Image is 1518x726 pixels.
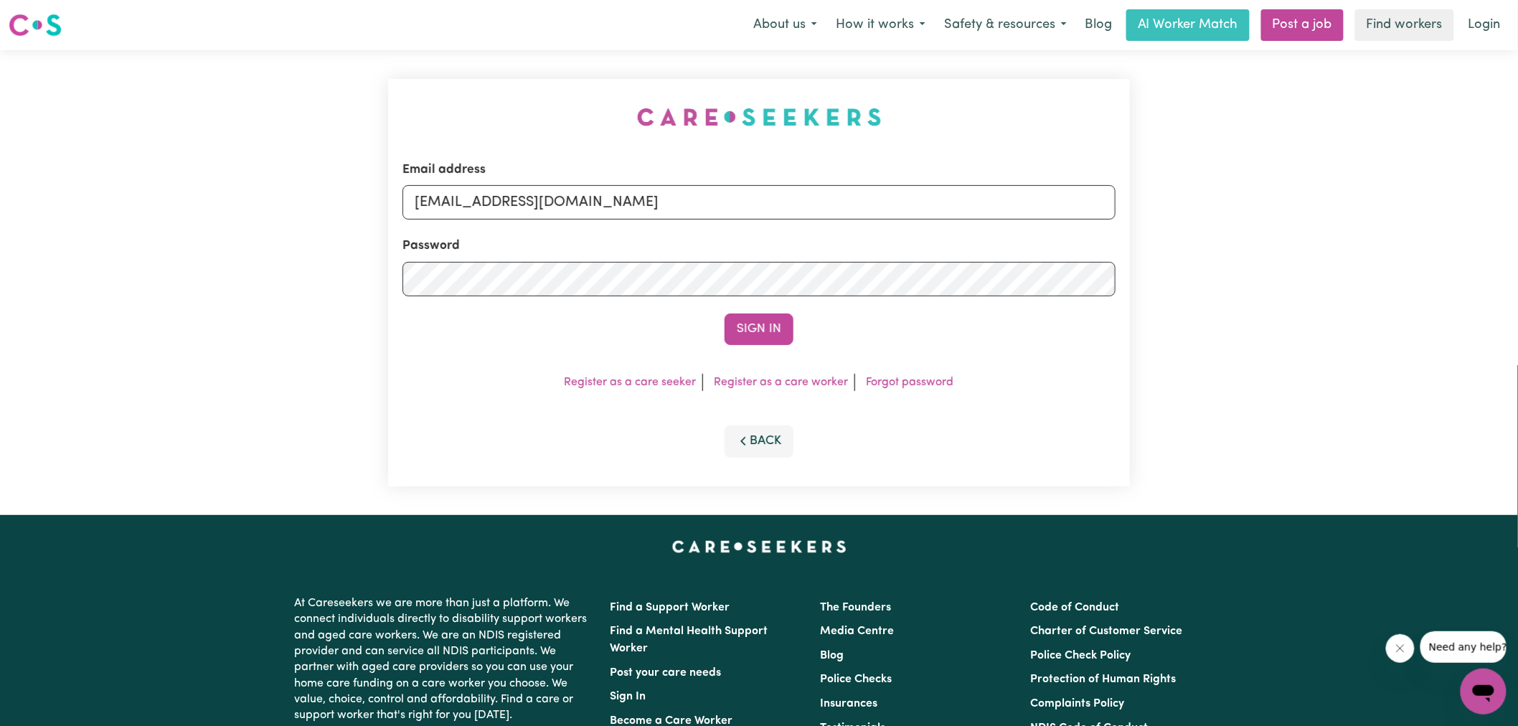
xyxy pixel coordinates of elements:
[565,377,697,388] a: Register as a care seeker
[1461,669,1507,715] iframe: Button to launch messaging window
[725,313,793,345] button: Sign In
[826,10,935,40] button: How it works
[935,10,1076,40] button: Safety & resources
[725,425,793,457] button: Back
[1031,674,1177,685] a: Protection of Human Rights
[1460,9,1509,41] a: Login
[820,698,877,709] a: Insurances
[9,10,87,22] span: Need any help?
[1420,631,1507,663] iframe: Message from company
[744,10,826,40] button: About us
[820,674,892,685] a: Police Checks
[715,377,849,388] a: Register as a care worker
[402,185,1116,220] input: Email address
[820,650,844,661] a: Blog
[402,237,460,255] label: Password
[672,541,847,552] a: Careseekers home page
[610,667,721,679] a: Post your care needs
[610,691,646,702] a: Sign In
[820,626,894,637] a: Media Centre
[1076,9,1121,41] a: Blog
[867,377,954,388] a: Forgot password
[1031,626,1183,637] a: Charter of Customer Service
[1261,9,1344,41] a: Post a job
[610,626,768,654] a: Find a Mental Health Support Worker
[9,9,62,42] a: Careseekers logo
[820,602,891,613] a: The Founders
[402,161,486,179] label: Email address
[1031,650,1131,661] a: Police Check Policy
[1031,602,1120,613] a: Code of Conduct
[610,602,730,613] a: Find a Support Worker
[1386,634,1415,663] iframe: Close message
[1126,9,1250,41] a: AI Worker Match
[9,12,62,38] img: Careseekers logo
[1031,698,1125,709] a: Complaints Policy
[1355,9,1454,41] a: Find workers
